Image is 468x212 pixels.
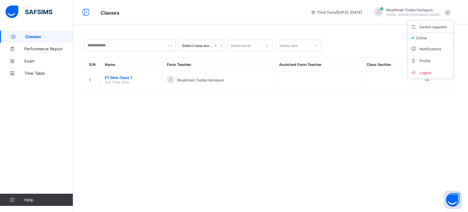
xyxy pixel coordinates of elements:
[182,43,213,48] div: Select class section
[368,7,453,17] div: Muallimah ToobaHumayun
[408,66,453,78] li: dropdown-list-item-buttom-7
[24,197,73,202] span: Help
[105,75,158,80] span: FT Girls Class 1
[24,71,73,76] span: Time Table
[410,69,451,76] span: Logout
[84,58,100,72] th: S/N
[444,191,462,209] button: Open asap
[408,21,453,33] li: dropdown-list-item-name-0
[24,59,73,63] span: Exam
[410,23,451,30] span: Switch to parent
[162,58,275,72] th: Form Teacher
[386,8,440,12] span: Muallimah Tooba Humayun
[275,58,362,72] th: Assistant Form Teacher
[177,78,224,82] span: Muallimah Tooba Humayun
[311,10,362,15] span: session/term information
[101,10,119,16] span: Classes
[5,5,52,18] img: safsims
[231,40,251,51] div: Select level
[25,34,73,39] span: Classes
[410,45,451,52] span: Notifications
[408,33,453,43] li: dropdown-list-item-null-2
[84,72,100,88] td: 1
[105,80,129,84] span: Full Time Girls
[408,55,453,66] li: dropdown-list-item-text-4
[24,46,73,51] span: Performance Report
[362,58,419,72] th: Class Section
[410,57,451,64] span: Profile
[386,13,440,16] span: [EMAIL_ADDRESS][DOMAIN_NAME]
[415,36,431,40] span: online
[279,40,298,51] div: Select arm
[408,43,453,55] li: dropdown-list-item-text-3
[100,58,162,72] th: Name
